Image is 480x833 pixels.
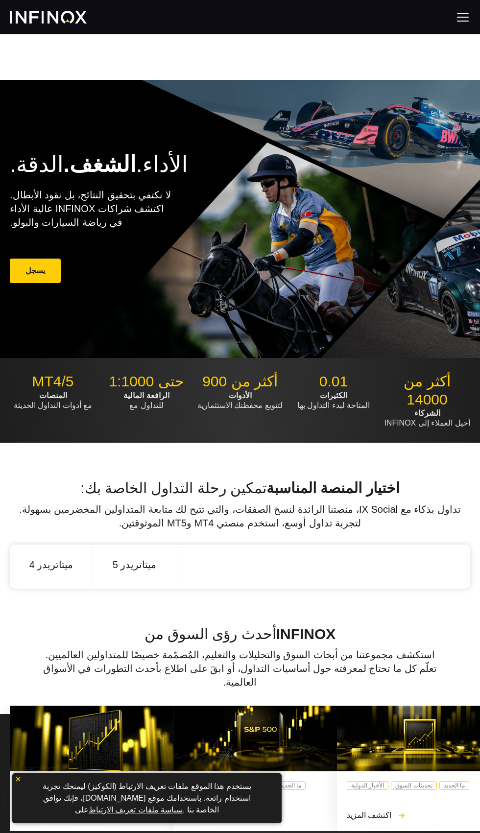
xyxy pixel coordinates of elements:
[39,391,67,400] font: المنصات
[347,811,391,819] font: اكتشف المزيد
[109,373,184,389] font: حتى 1:1000
[15,776,22,783] img: أيقونة الإغلاق الصفراء
[64,152,137,177] font: الشغف.
[10,259,61,283] a: يسجل
[395,782,432,789] font: تحديثات السوق
[129,401,163,409] font: للتداول مع
[276,626,336,642] font: INFINOX
[351,782,384,789] font: الأخبار الدولية
[347,809,406,821] a: اكتشف المزيد
[89,806,183,814] a: سياسة ملفات تعريف الارتباط
[197,401,283,409] font: لتنويع محفظتك الاستثمارية
[144,626,276,642] font: أحدث رؤى السوق من
[32,373,73,389] font: MT4/5
[276,781,306,790] a: ما الجديد
[136,152,188,177] font: الأداء.
[10,190,171,228] font: لا نكتفي بتحقيق النتائج، بل نقود الأبطال. اكتشف شراكات INFINOX عالية الأداء في رياضة السيارات وال...
[297,401,370,409] font: المتاحة لبدء التداول بها
[29,559,73,570] font: ميتاتريدر 4
[10,152,64,177] font: الدقة.
[384,419,470,427] font: أحيل العملاء إلى INFINOX
[80,480,266,496] font: تمكين رحلة التداول الخاصة بك:
[229,391,252,400] font: الأدوات
[113,559,157,570] font: ميتاتريدر 5
[43,782,251,814] font: يستخدم هذا الموقع ملفات تعريف الارتباط (الكوكيز) ليمنحك تجربة استخدام رائعة. باستخدامك موقع [DOMA...
[414,409,440,417] font: الشركاء
[123,391,169,400] font: الرافعة المالية
[19,504,460,528] font: تداول بذكاء مع IX Social، منصتنا الرائدة لنسخ الصفقات، والتي تتيح لك متابعة المتداولين المخضرمين ...
[43,649,437,688] font: استكشف مجموعتنا من أبحاث السوق والتحليلات والتعليم، المُصمّمة خصيصًا للمتداولين العالميين. تعلّم ...
[347,781,388,790] a: الأخبار الدولية
[25,266,45,275] font: يسجل
[320,391,347,400] font: الكثيرات
[391,781,436,790] a: تحديثات السوق
[280,782,301,789] font: ما الجديد
[404,373,450,407] font: أكثر من 14000
[266,480,400,496] font: اختيار المنصة المناسبة
[439,781,469,790] a: ما الجديد
[183,806,219,814] font: الخاصة بنا .
[14,401,92,409] font: مع أدوات التداول الحديثة
[319,373,348,389] font: 0.01
[444,782,465,789] font: ما الجديد
[202,373,278,389] font: أكثر من 900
